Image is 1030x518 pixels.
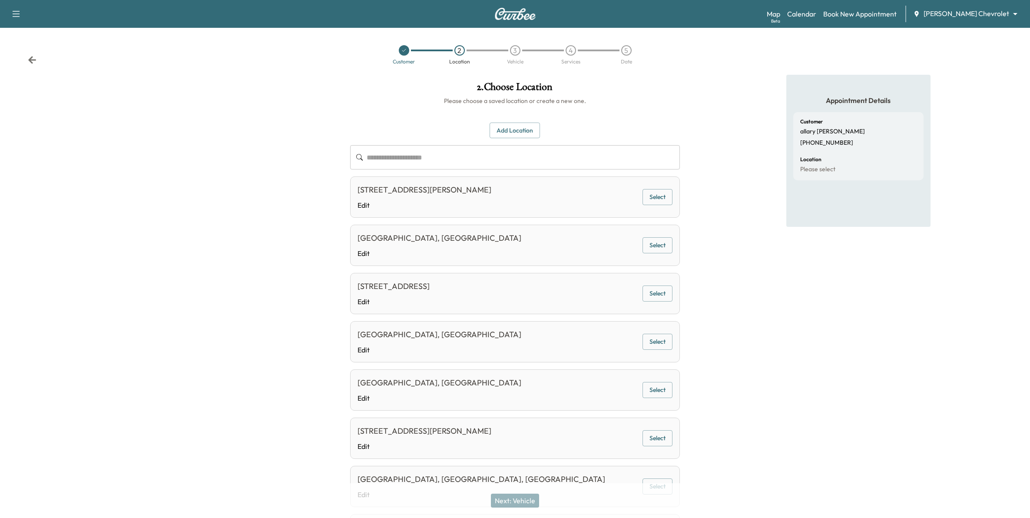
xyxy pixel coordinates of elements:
div: [STREET_ADDRESS][PERSON_NAME] [358,184,491,196]
button: Select [643,334,672,350]
a: Book New Appointment [823,9,897,19]
button: Select [643,430,672,446]
div: 5 [621,45,632,56]
div: 2 [454,45,465,56]
div: [GEOGRAPHIC_DATA], [GEOGRAPHIC_DATA] [358,329,521,341]
a: Edit [358,296,430,307]
a: MapBeta [767,9,780,19]
div: [STREET_ADDRESS][PERSON_NAME] [358,425,491,437]
h6: Please choose a saved location or create a new one. [350,96,679,105]
a: Edit [358,393,521,403]
button: Select [643,478,672,495]
button: Select [643,382,672,398]
button: Select [643,189,672,205]
h6: Location [800,157,821,162]
div: Date [621,59,632,64]
a: Calendar [787,9,816,19]
div: 4 [566,45,576,56]
p: Please select [800,166,835,173]
a: Edit [358,248,521,259]
h5: Appointment Details [793,96,924,105]
div: Customer [393,59,415,64]
h1: 2 . Choose Location [350,82,679,96]
div: Vehicle [507,59,523,64]
div: Location [449,59,470,64]
div: [GEOGRAPHIC_DATA], [GEOGRAPHIC_DATA], [GEOGRAPHIC_DATA] [358,473,605,485]
div: [GEOGRAPHIC_DATA], [GEOGRAPHIC_DATA] [358,377,521,389]
button: Add Location [490,123,540,139]
a: Edit [358,200,491,210]
div: Beta [771,18,780,24]
span: [PERSON_NAME] Chevrolet [924,9,1009,19]
p: allary [PERSON_NAME] [800,128,865,136]
div: 3 [510,45,520,56]
h6: Customer [800,119,823,124]
a: Edit [358,441,491,452]
p: [PHONE_NUMBER] [800,139,853,147]
button: Select [643,286,672,302]
a: Edit [358,345,521,355]
button: Select [643,237,672,253]
div: Back [28,56,36,64]
div: [STREET_ADDRESS] [358,280,430,292]
div: Services [561,59,580,64]
div: [GEOGRAPHIC_DATA], [GEOGRAPHIC_DATA] [358,232,521,244]
img: Curbee Logo [494,8,536,20]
